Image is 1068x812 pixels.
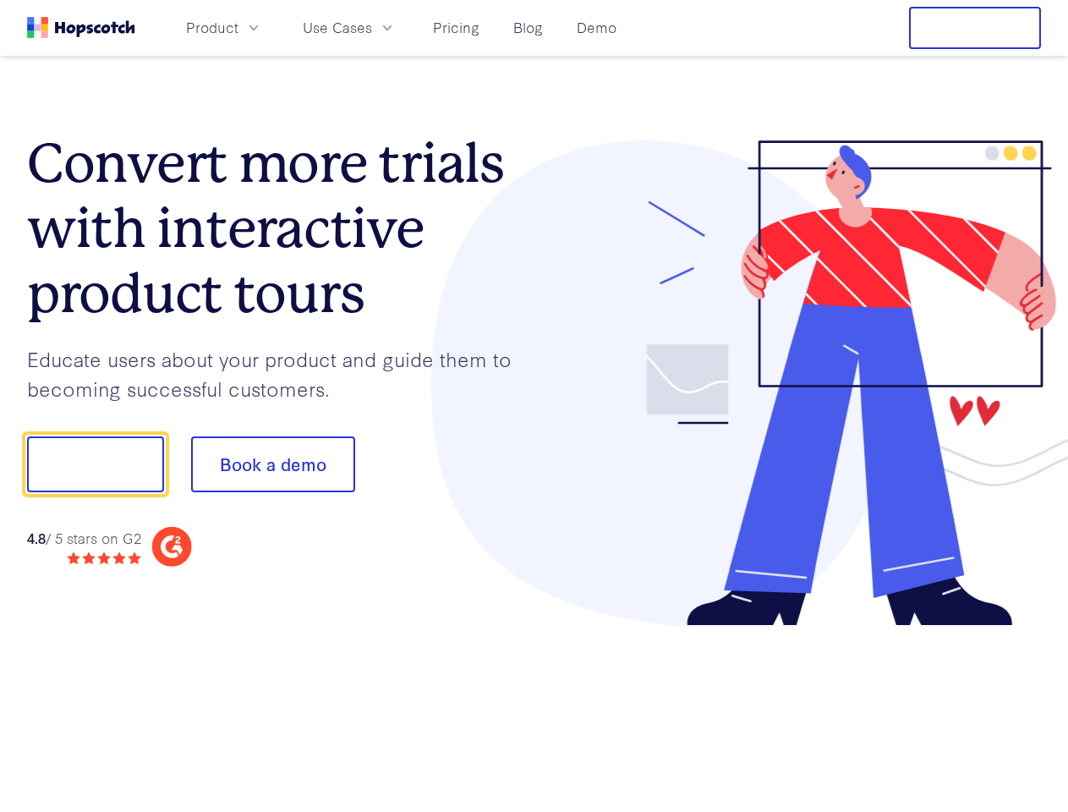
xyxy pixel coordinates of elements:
button: Book a demo [191,436,355,492]
button: Product [176,14,272,41]
a: Blog [507,14,550,41]
h1: Convert more trials with interactive product tours [27,131,534,326]
strong: 4.8 [27,528,46,547]
button: Show me! [27,436,164,492]
button: Use Cases [293,14,406,41]
p: Educate users about your product and guide them to becoming successful customers. [27,344,534,403]
span: Use Cases [303,17,372,38]
a: Pricing [426,14,486,41]
a: Home [27,17,135,38]
div: / 5 stars on G2 [27,528,141,549]
button: Free Trial [909,7,1041,49]
a: Demo [570,14,623,41]
span: Product [186,17,238,38]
